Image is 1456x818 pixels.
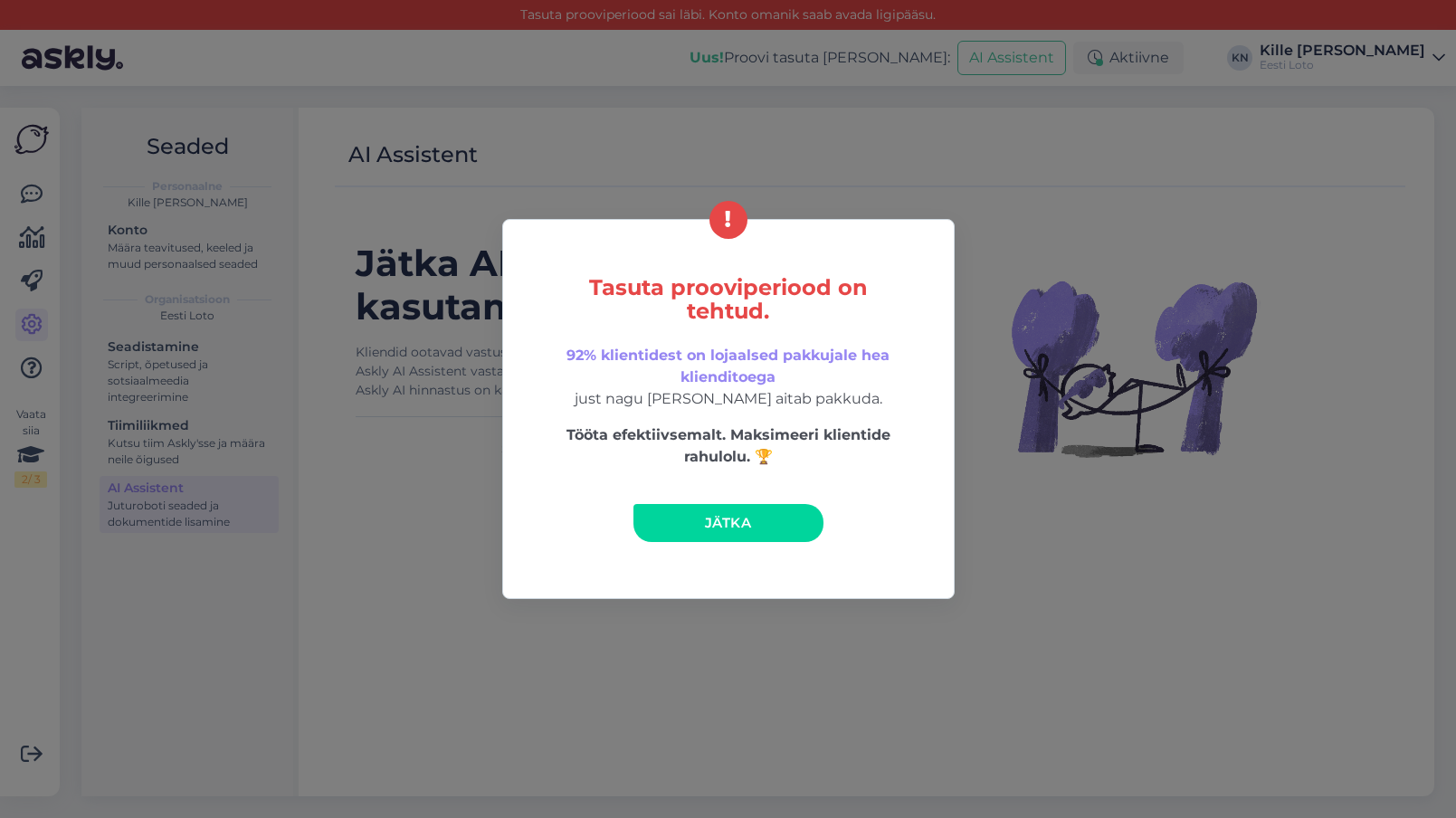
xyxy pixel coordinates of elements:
p: just nagu [PERSON_NAME] aitab pakkuda. [541,345,916,410]
h5: Tasuta prooviperiood on tehtud. [541,276,916,323]
span: 92% klientidest on lojaalsed pakkujale hea klienditoega [566,347,890,385]
span: Jätka [705,514,751,531]
p: Tööta efektiivsemalt. Maksimeeri klientide rahulolu. 🏆 [541,424,916,468]
a: Jätka [633,504,823,542]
